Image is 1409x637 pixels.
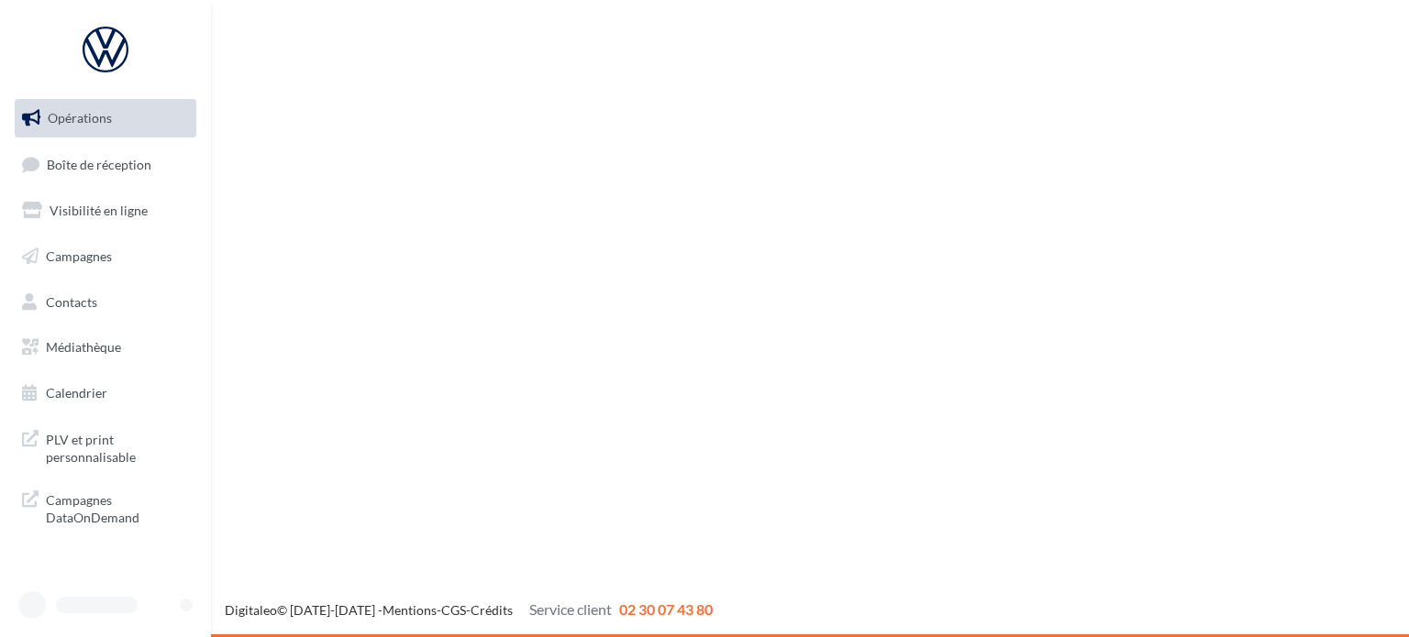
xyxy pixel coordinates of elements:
a: Médiathèque [11,328,200,367]
span: Boîte de réception [47,156,151,171]
a: Digitaleo [225,602,277,618]
a: CGS [441,602,466,618]
a: Visibilité en ligne [11,192,200,230]
a: Opérations [11,99,200,137]
span: Campagnes [46,248,112,264]
a: Boîte de réception [11,145,200,184]
span: 02 30 07 43 80 [619,600,713,618]
span: Service client [529,600,612,618]
a: Mentions [383,602,437,618]
a: PLV et print personnalisable [11,420,200,474]
a: Campagnes [11,237,200,276]
span: Calendrier [46,385,107,401]
a: Crédits [471,602,513,618]
span: Médiathèque [46,339,121,355]
span: PLV et print personnalisable [46,427,189,467]
span: Campagnes DataOnDemand [46,488,189,527]
span: Opérations [48,110,112,126]
span: Contacts [46,293,97,309]
span: Visibilité en ligne [50,203,148,218]
a: Calendrier [11,374,200,412]
a: Contacts [11,283,200,322]
a: Campagnes DataOnDemand [11,480,200,534]
span: © [DATE]-[DATE] - - - [225,602,713,618]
